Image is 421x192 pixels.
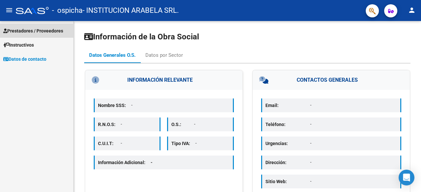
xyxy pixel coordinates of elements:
[84,32,410,42] h1: Información de la Obra Social
[151,160,153,165] span: -
[121,140,156,147] p: -
[265,140,310,147] p: Urgencias:
[5,6,13,14] mat-icon: menu
[265,121,310,128] p: Teléfono:
[3,41,34,49] span: Instructivos
[98,121,121,128] p: R.N.O.S:
[85,70,242,90] h3: INFORMACIÓN RELEVANTE
[310,140,397,147] p: -
[52,3,83,18] span: - ospicha
[265,159,310,166] p: Dirección:
[265,102,310,109] p: Email:
[3,55,46,63] span: Datos de contacto
[253,70,410,90] h3: CONTACTOS GENERALES
[310,121,397,128] p: -
[399,170,414,185] div: Open Intercom Messenger
[83,3,179,18] span: - INSTITUCION ARABELA SRL.
[310,178,397,185] p: -
[145,52,183,59] div: Datos por Sector
[89,52,136,59] div: Datos Generales O.S.
[121,121,156,128] p: -
[98,159,158,166] p: Información Adicional:
[194,121,230,128] p: -
[310,159,397,166] p: -
[408,6,416,14] mat-icon: person
[98,102,131,109] p: Nombre SSS:
[171,140,195,147] p: Tipo IVA:
[195,140,230,147] p: -
[3,27,63,34] span: Prestadores / Proveedores
[265,178,310,185] p: Sitio Web:
[131,102,230,109] p: -
[310,102,397,109] p: -
[98,140,121,147] p: C.U.I.T:
[171,121,194,128] p: O.S.:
